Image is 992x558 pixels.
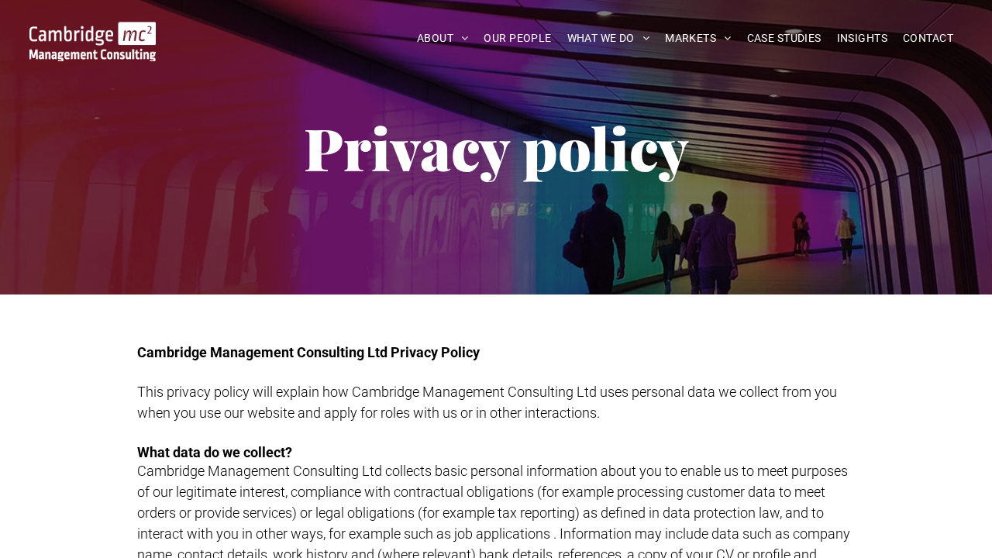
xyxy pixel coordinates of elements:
span: This privacy policy will explain how Cambridge Management Consulting Ltd uses personal data we co... [137,384,837,421]
span: What data do we collect? [137,444,292,460]
a: MARKETS [657,26,739,50]
a: INSIGHTS [829,26,895,50]
a: CASE STUDIES [739,26,829,50]
a: CONTACT [895,26,961,50]
img: Go to Homepage [29,22,156,61]
span: Privacy policy [304,108,689,186]
a: OUR PEOPLE [476,26,559,50]
span: Cambridge Management Consulting Ltd Privacy Policy [137,344,480,360]
a: ABOUT [409,26,477,50]
a: WHAT WE DO [560,26,658,50]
